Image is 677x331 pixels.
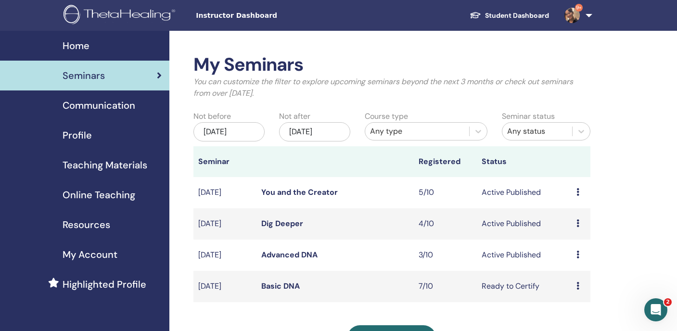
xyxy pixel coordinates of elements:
label: Course type [365,111,408,122]
span: Highlighted Profile [63,277,146,292]
h2: My Seminars [193,54,590,76]
td: Ready to Certify [477,271,571,302]
td: [DATE] [193,177,256,208]
div: Any type [370,126,464,137]
span: Profile [63,128,92,142]
td: [DATE] [193,208,256,240]
td: 4/10 [414,208,477,240]
th: Status [477,146,571,177]
label: Not after [279,111,310,122]
a: You and the Creator [261,187,338,197]
iframe: Intercom live chat [644,298,667,321]
label: Not before [193,111,231,122]
span: Online Teaching [63,188,135,202]
a: Basic DNA [261,281,300,291]
a: Advanced DNA [261,250,318,260]
td: [DATE] [193,271,256,302]
span: 9+ [575,4,583,12]
span: My Account [63,247,117,262]
td: [DATE] [193,240,256,271]
label: Seminar status [502,111,555,122]
span: 2 [664,298,672,306]
span: Resources [63,217,110,232]
th: Seminar [193,146,256,177]
span: Seminars [63,68,105,83]
span: Home [63,38,89,53]
span: Instructor Dashboard [196,11,340,21]
img: default.jpg [564,8,580,23]
th: Registered [414,146,477,177]
td: Active Published [477,177,571,208]
div: [DATE] [193,122,265,141]
td: Active Published [477,240,571,271]
a: Student Dashboard [462,7,557,25]
div: [DATE] [279,122,350,141]
td: Active Published [477,208,571,240]
img: graduation-cap-white.svg [470,11,481,19]
span: Teaching Materials [63,158,147,172]
span: Communication [63,98,135,113]
p: You can customize the filter to explore upcoming seminars beyond the next 3 months or check out s... [193,76,590,99]
img: logo.png [64,5,179,26]
td: 7/10 [414,271,477,302]
a: Dig Deeper [261,218,303,229]
td: 3/10 [414,240,477,271]
td: 5/10 [414,177,477,208]
div: Any status [507,126,567,137]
